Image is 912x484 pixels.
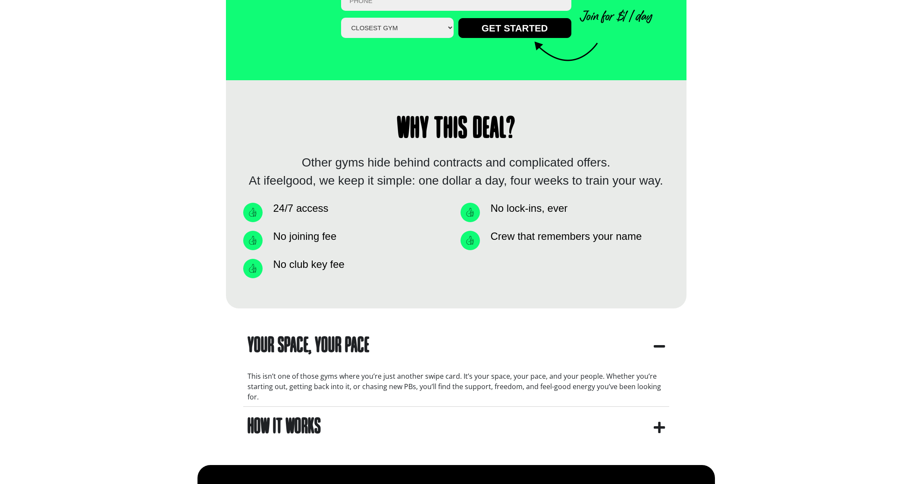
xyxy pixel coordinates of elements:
[458,18,571,38] input: GET STARTED
[243,154,669,190] div: Other gyms hide behind contracts and complicated offers. At ifeelgood, we keep it simple: one dol...
[271,257,345,272] span: No club key fee
[243,407,669,448] summary: How It Works
[489,229,642,244] span: Crew that remembers your name
[248,371,665,402] div: This isn’t one of those gyms where you’re just another swipe card. It’s your space, your pace, an...
[489,201,568,216] span: No lock-ins, ever
[248,411,321,443] div: How It Works
[243,326,669,448] div: Accordion. Open links with Enter or Space, close with Escape, and navigate with Arrow Keys
[271,229,337,244] span: No joining fee
[243,326,669,367] summary: Your Space, Your Pace
[243,115,669,145] h1: Why This Deal?
[248,330,369,362] div: Your Space, Your Pace
[271,201,329,216] span: 24/7 access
